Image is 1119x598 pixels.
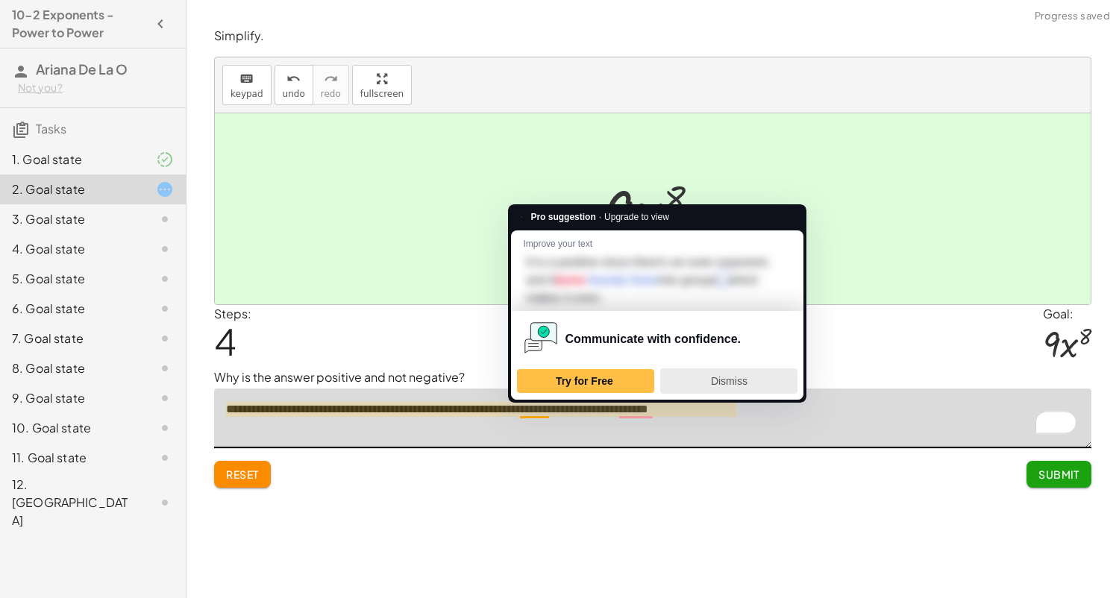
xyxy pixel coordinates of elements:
[1026,461,1091,488] button: Submit
[313,65,349,105] button: redoredo
[12,330,132,347] div: 7. Goal state
[12,151,132,169] div: 1. Goal state
[214,388,1091,448] textarea: To enrich screen reader interactions, please activate Accessibility in Grammarly extension settings
[36,121,66,136] span: Tasks
[360,89,404,99] span: fullscreen
[156,210,174,228] i: Task not started.
[12,449,132,467] div: 11. Goal state
[12,300,132,318] div: 6. Goal state
[352,65,412,105] button: fullscreen
[226,468,259,481] span: Reset
[214,28,1091,45] p: Simplify.
[1043,305,1091,323] div: Goal:
[12,270,132,288] div: 5. Goal state
[156,270,174,288] i: Task not started.
[12,359,132,377] div: 8. Goal state
[156,449,174,467] i: Task not started.
[12,6,147,42] h4: 10-2 Exponents - Power to Power
[222,65,272,105] button: keyboardkeypad
[156,330,174,347] i: Task not started.
[18,81,174,95] div: Not you?
[214,306,251,321] label: Steps:
[156,300,174,318] i: Task not started.
[214,461,271,488] button: Reset
[283,89,305,99] span: undo
[156,494,174,512] i: Task not started.
[156,359,174,377] i: Task not started.
[214,318,236,364] span: 4
[12,419,132,437] div: 10. Goal state
[275,65,313,105] button: undoundo
[321,89,341,99] span: redo
[1035,9,1110,24] span: Progress saved
[156,419,174,437] i: Task not started.
[156,240,174,258] i: Task not started.
[324,70,338,88] i: redo
[1038,468,1079,481] span: Submit
[156,151,174,169] i: Task finished and part of it marked as correct.
[36,60,128,78] span: Ariana De La O
[239,70,254,88] i: keyboard
[12,240,132,258] div: 4. Goal state
[156,180,174,198] i: Task started.
[12,210,132,228] div: 3. Goal state
[12,180,132,198] div: 2. Goal state
[286,70,301,88] i: undo
[156,389,174,407] i: Task not started.
[12,389,132,407] div: 9. Goal state
[231,89,263,99] span: keypad
[214,368,1091,386] p: Why is the answer positive and not negative?
[12,476,132,529] div: 12. [GEOGRAPHIC_DATA]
